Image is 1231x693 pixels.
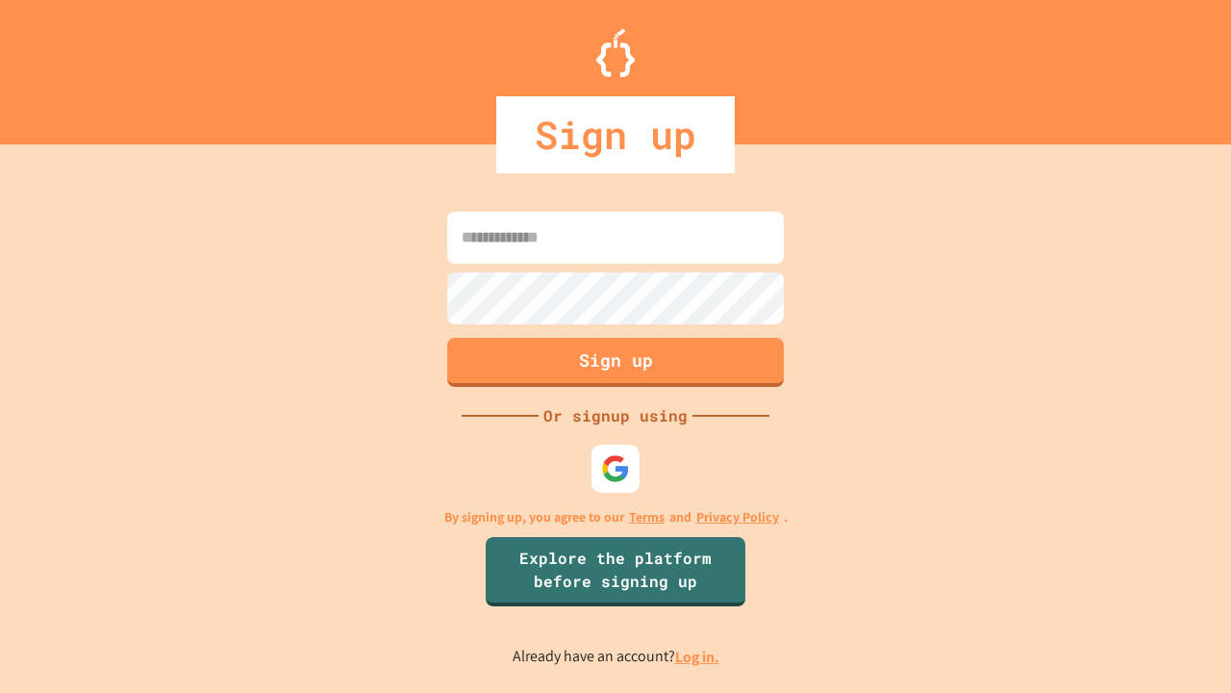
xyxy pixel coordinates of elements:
[601,454,630,483] img: google-icon.svg
[496,96,735,173] div: Sign up
[696,507,779,527] a: Privacy Policy
[444,507,788,527] p: By signing up, you agree to our and .
[486,537,745,606] a: Explore the platform before signing up
[539,404,692,427] div: Or signup using
[513,645,719,669] p: Already have an account?
[596,29,635,77] img: Logo.svg
[447,338,784,387] button: Sign up
[675,647,719,667] a: Log in.
[629,507,665,527] a: Terms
